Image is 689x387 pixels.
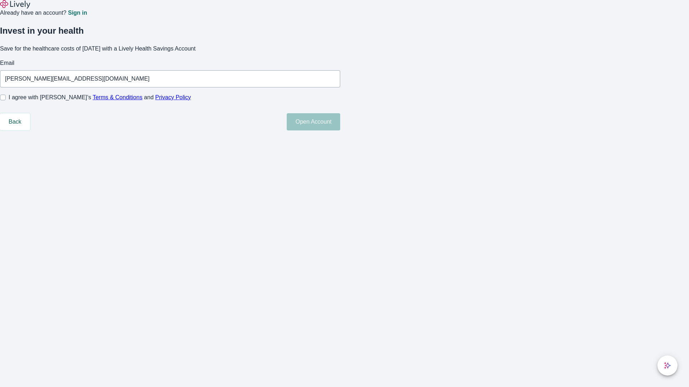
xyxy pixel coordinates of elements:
[657,355,678,376] button: chat
[9,93,191,102] span: I agree with [PERSON_NAME]’s and
[664,362,671,369] svg: Lively AI Assistant
[155,94,191,100] a: Privacy Policy
[68,10,87,16] a: Sign in
[93,94,142,100] a: Terms & Conditions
